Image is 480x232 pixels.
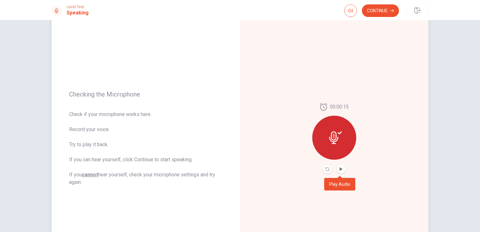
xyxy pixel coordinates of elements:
button: Play Audio [337,165,346,174]
button: Continue [362,4,399,17]
h1: Speaking [67,9,89,17]
u: cannot [82,172,98,178]
span: Checking the Microphone [69,91,222,98]
span: Check if your microphone works here. Record your voice. Try to play it back. If you can hear your... [69,111,222,186]
button: Record Again [323,165,332,174]
div: Play Audio [324,178,355,191]
span: 00:00:15 [330,103,349,111]
span: Level Test [67,5,89,9]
